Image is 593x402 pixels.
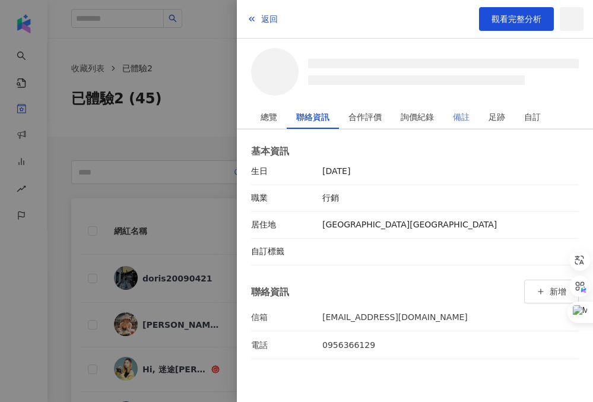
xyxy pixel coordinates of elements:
div: 信箱 [251,311,299,324]
button: 新增 [524,280,579,303]
a: 觀看完整分析 [479,7,554,31]
div: 自訂標籤 [251,246,299,258]
span: 新增 [550,287,566,296]
div: 0956366129 [322,338,375,352]
div: 足跡 [489,105,505,129]
span: 返回 [261,14,278,24]
div: 基本資訊 [251,144,289,159]
div: 居住地 [251,219,299,231]
div: 電話 [251,338,299,352]
div: [GEOGRAPHIC_DATA][GEOGRAPHIC_DATA] [322,219,497,231]
div: 聯絡資訊 [296,105,329,129]
div: [DATE] [322,166,350,178]
div: 行銷 [322,192,339,204]
div: 詢價紀錄 [401,105,434,129]
div: 生日 [251,166,299,178]
div: [EMAIL_ADDRESS][DOMAIN_NAME] [322,311,468,324]
span: 觀看完整分析 [491,14,541,24]
button: 返回 [246,7,278,31]
div: 職業 [251,192,299,204]
div: 合作評價 [348,105,382,129]
div: 聯絡資訊 [251,284,289,299]
div: 自訂 [524,105,541,129]
div: 備註 [453,105,470,129]
div: 總覽 [261,105,277,129]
